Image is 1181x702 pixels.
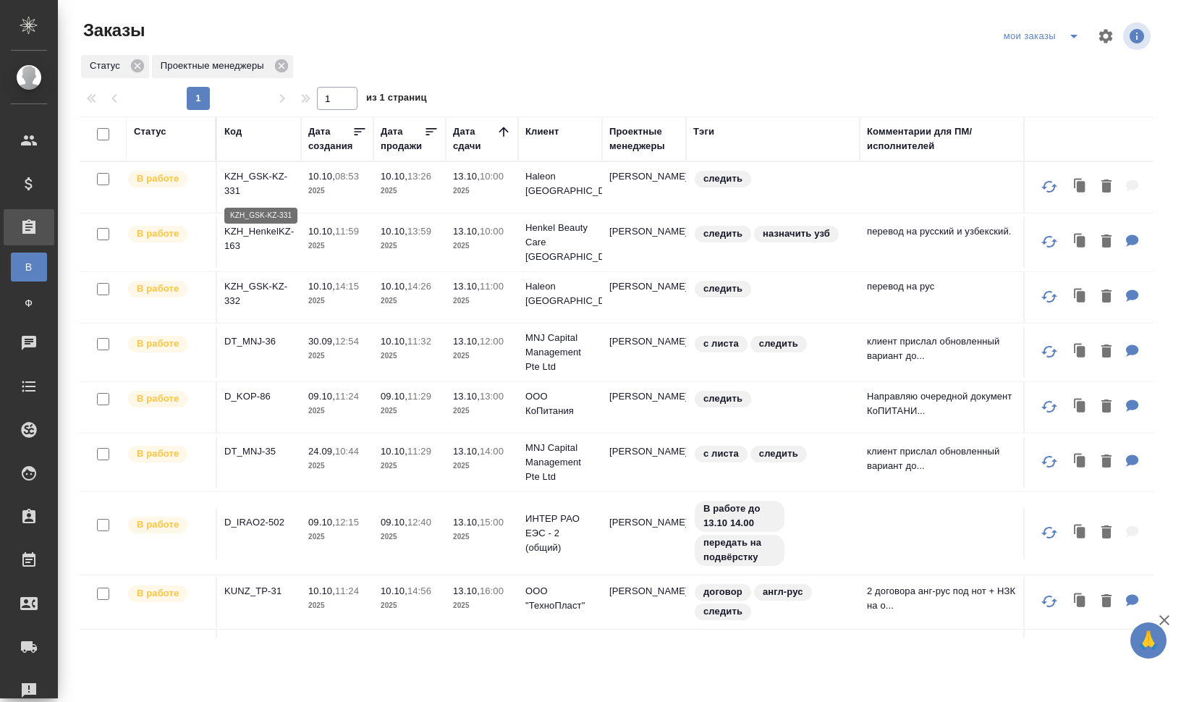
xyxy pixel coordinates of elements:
[1119,282,1146,312] button: Для ПМ: перевод на рус
[525,331,595,374] p: MNJ Capital Management Pte Ltd
[137,517,179,532] p: В работе
[453,517,480,528] p: 13.10,
[1094,587,1119,617] button: Удалить
[1067,518,1094,548] button: Клонировать
[525,584,595,613] p: ООО "ТехноПласт"
[381,530,439,544] p: 2025
[602,162,686,213] td: [PERSON_NAME]
[308,336,335,347] p: 30.09,
[137,392,179,406] p: В работе
[224,515,294,530] p: D_IRAO2-502
[308,349,366,363] p: 2025
[407,281,431,292] p: 14:26
[1067,337,1094,367] button: Клонировать
[703,172,742,186] p: следить
[224,444,294,459] p: DT_MNJ-35
[127,389,208,409] div: Выставляет ПМ после принятия заказа от КМа
[1032,637,1067,672] button: Обновить
[1067,172,1094,202] button: Клонировать
[602,217,686,268] td: [PERSON_NAME]
[1032,515,1067,550] button: Обновить
[381,349,439,363] p: 2025
[1067,587,1094,617] button: Клонировать
[602,327,686,378] td: [PERSON_NAME]
[308,446,335,457] p: 24.09,
[693,334,852,354] div: с листа, следить
[335,446,359,457] p: 10:44
[703,227,742,241] p: следить
[1094,227,1119,257] button: Удалить
[137,172,179,186] p: В работе
[127,584,208,604] div: Выставляет ПМ после принятия заказа от КМа
[1094,447,1119,477] button: Удалить
[759,447,798,461] p: следить
[453,336,480,347] p: 13.10,
[381,391,407,402] p: 09.10,
[867,389,1026,418] p: Направляю очередной документ КоПИТАНИ...
[381,459,439,473] p: 2025
[1119,392,1146,422] button: Для ПМ: Направляю очередной документ КоПИТАНИИ для перевода на русский язык и нотариального удост...
[381,336,407,347] p: 10.10,
[137,337,179,351] p: В работе
[1094,392,1119,422] button: Удалить
[127,444,208,464] div: Выставляет ПМ после принятия заказа от КМа
[224,584,294,599] p: KUNZ_TP-31
[693,637,852,656] div: раздаем
[525,221,595,264] p: Henkel Beauty Care [GEOGRAPHIC_DATA]
[480,336,504,347] p: 12:00
[525,279,595,308] p: Haleon [GEOGRAPHIC_DATA]
[381,239,439,253] p: 2025
[407,446,431,457] p: 11:29
[224,279,294,308] p: KZH_GSK-KZ-332
[1088,19,1123,54] span: Настроить таблицу
[480,446,504,457] p: 14:00
[137,447,179,461] p: В работе
[453,585,480,596] p: 13.10,
[703,392,742,406] p: следить
[308,530,366,544] p: 2025
[81,55,149,78] div: Статус
[693,169,852,189] div: следить
[867,279,1026,294] p: перевод на рус
[18,296,40,310] span: Ф
[693,124,714,139] div: Тэги
[1094,337,1119,367] button: Удалить
[308,171,335,182] p: 10.10,
[1094,518,1119,548] button: Удалить
[127,169,208,189] div: Выставляет ПМ после принятия заказа от КМа
[224,637,294,651] p: S_KCC-419
[137,586,179,601] p: В работе
[308,184,366,198] p: 2025
[453,391,480,402] p: 13.10,
[407,517,431,528] p: 12:40
[703,536,776,564] p: передать на подвёрстку
[1032,279,1067,314] button: Обновить
[381,446,407,457] p: 10.10,
[1094,172,1119,202] button: Удалить
[90,59,125,73] p: Статус
[407,171,431,182] p: 13:26
[763,227,830,241] p: назначить узб
[308,226,335,237] p: 10.10,
[453,404,511,418] p: 2025
[693,499,852,567] div: В работе до 13.10 14.00, передать на подвёрстку
[381,294,439,308] p: 2025
[703,447,739,461] p: с листа
[1094,282,1119,312] button: Удалить
[525,637,595,651] p: [PERSON_NAME]
[1032,334,1067,369] button: Обновить
[308,404,366,418] p: 2025
[1067,227,1094,257] button: Клонировать
[335,171,359,182] p: 08:53
[407,391,431,402] p: 11:29
[127,515,208,535] div: Выставляет ПМ после принятия заказа от КМа
[453,294,511,308] p: 2025
[407,585,431,596] p: 14:56
[453,349,511,363] p: 2025
[867,637,1026,666] p: Нам необходимо выполнить перевод с р...
[308,599,366,613] p: 2025
[480,281,504,292] p: 11:00
[381,184,439,198] p: 2025
[703,585,742,599] p: договор
[693,279,852,299] div: следить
